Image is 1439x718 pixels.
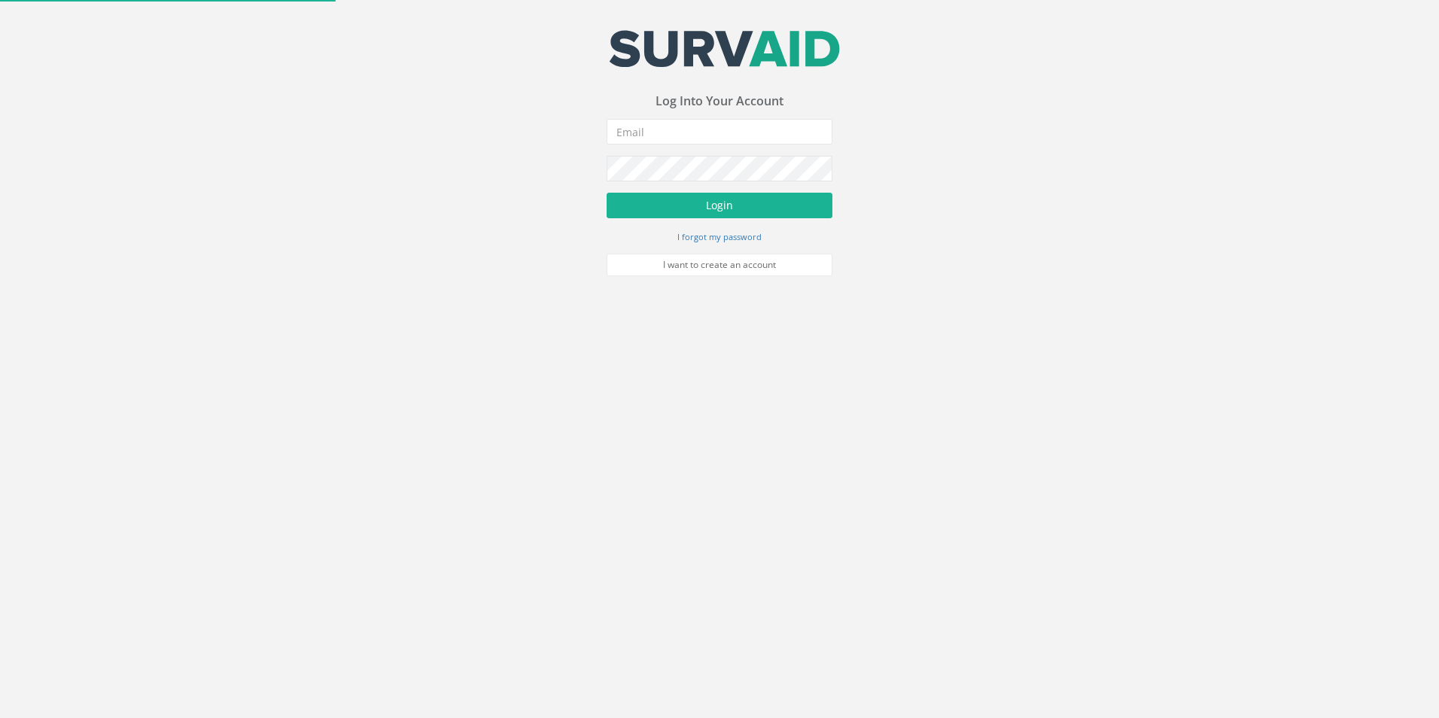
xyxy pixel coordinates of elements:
[607,193,832,218] button: Login
[607,95,832,108] h3: Log Into Your Account
[677,230,762,243] a: I forgot my password
[607,119,832,145] input: Email
[677,231,762,242] small: I forgot my password
[607,254,832,276] a: I want to create an account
